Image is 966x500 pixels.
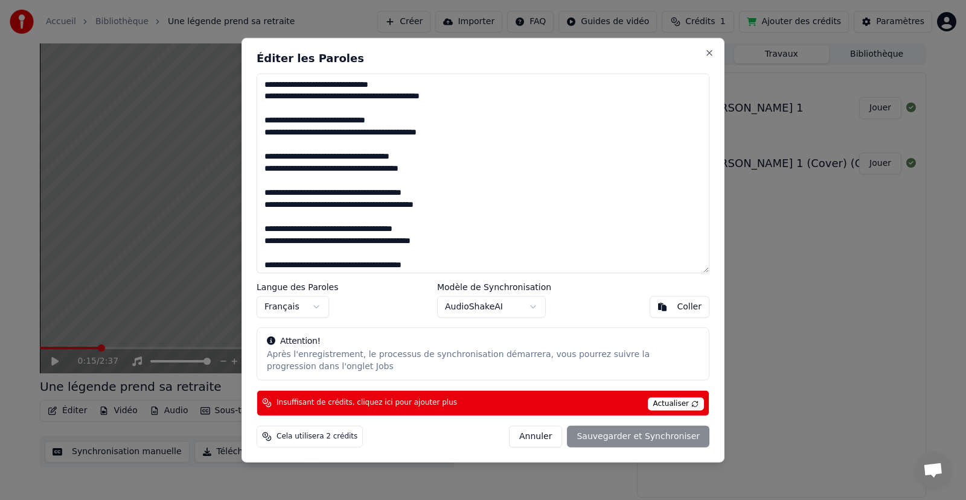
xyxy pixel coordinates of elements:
span: Cela utilisera 2 crédits [277,432,357,441]
div: Attention! [267,335,699,347]
div: Après l'enregistrement, le processus de synchronisation démarrera, vous pourrez suivre la progres... [267,349,699,373]
button: Coller [650,296,709,318]
button: Annuler [509,426,562,448]
span: Actualiser [648,397,705,411]
h2: Éditer les Paroles [257,52,709,63]
label: Langue des Paroles [257,283,339,291]
span: Insuffisant de crédits, cliquez ici pour ajouter plus [277,398,457,408]
div: Coller [677,301,702,313]
label: Modèle de Synchronisation [437,283,551,291]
